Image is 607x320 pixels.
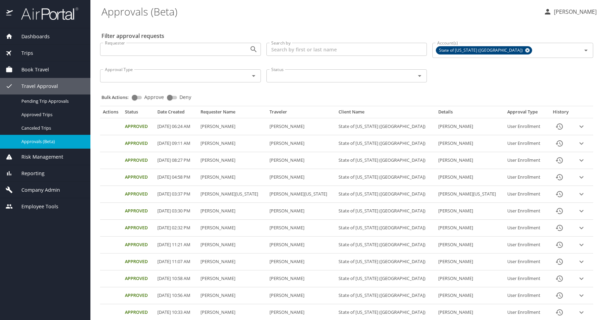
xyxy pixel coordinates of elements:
button: History [551,220,568,236]
td: [PERSON_NAME] [198,237,267,253]
td: [PERSON_NAME] [198,270,267,287]
td: [PERSON_NAME] [198,135,267,152]
th: Status [122,109,155,118]
td: Approved [122,135,155,152]
td: User Enrollment [505,118,548,135]
span: Approved Trips [21,111,82,118]
td: User Enrollment [505,237,548,253]
td: [DATE] 11:21 AM [155,237,198,253]
td: [PERSON_NAME] [198,118,267,135]
button: Open [415,71,424,81]
td: [PERSON_NAME] [267,203,336,220]
button: expand row [576,273,587,284]
td: [PERSON_NAME] [198,253,267,270]
td: State of [US_STATE] ([GEOGRAPHIC_DATA]) [336,270,435,287]
h1: Approvals (Beta) [101,1,538,22]
td: User Enrollment [505,169,548,186]
td: Approved [122,203,155,220]
th: Date Created [155,109,198,118]
td: [PERSON_NAME] [435,152,505,169]
button: expand row [576,189,587,199]
td: User Enrollment [505,152,548,169]
span: Deny [179,95,191,100]
td: State of [US_STATE] ([GEOGRAPHIC_DATA]) [336,118,435,135]
td: [DATE] 09:11 AM [155,135,198,152]
td: [PERSON_NAME] [267,253,336,270]
img: icon-airportal.png [6,7,13,20]
button: History [551,118,568,135]
button: History [551,169,568,186]
button: Open [249,71,258,81]
td: State of [US_STATE] ([GEOGRAPHIC_DATA]) [336,186,435,203]
p: [PERSON_NAME] [552,8,597,16]
span: Risk Management [13,153,63,161]
td: [PERSON_NAME] [267,220,336,237]
button: expand row [576,155,587,166]
td: [PERSON_NAME] [267,287,336,304]
td: User Enrollment [505,135,548,152]
th: Traveler [267,109,336,118]
button: expand row [576,172,587,182]
td: [DATE] 10:56 AM [155,287,198,304]
span: Book Travel [13,66,49,73]
td: Approved [122,186,155,203]
button: History [551,270,568,287]
td: [PERSON_NAME][US_STATE] [198,186,267,203]
button: Open [249,44,258,54]
button: [PERSON_NAME] [541,6,599,18]
span: Dashboards [13,33,50,40]
button: expand row [576,290,587,301]
th: Approval Type [505,109,548,118]
td: [PERSON_NAME] [435,237,505,253]
h2: Filter approval requests [101,30,164,41]
th: History [548,109,574,118]
td: [PERSON_NAME] [435,270,505,287]
td: State of [US_STATE] ([GEOGRAPHIC_DATA]) [336,135,435,152]
td: [PERSON_NAME] [435,135,505,152]
button: expand row [576,257,587,267]
td: [PERSON_NAME] [435,220,505,237]
button: Open [581,46,591,55]
td: State of [US_STATE] ([GEOGRAPHIC_DATA]) [336,152,435,169]
td: User Enrollment [505,220,548,237]
td: [PERSON_NAME] [267,270,336,287]
td: [PERSON_NAME] [435,169,505,186]
td: [DATE] 11:07 AM [155,253,198,270]
td: State of [US_STATE] ([GEOGRAPHIC_DATA]) [336,169,435,186]
td: [DATE] 03:37 PM [155,186,198,203]
td: [PERSON_NAME] [435,118,505,135]
td: Approved [122,237,155,253]
td: [PERSON_NAME][US_STATE] [267,186,336,203]
td: Approved [122,118,155,135]
th: Client Name [336,109,435,118]
td: [PERSON_NAME] [198,287,267,304]
td: [PERSON_NAME] [198,220,267,237]
input: Search by first or last name [266,43,427,56]
span: Reporting [13,170,45,177]
td: User Enrollment [505,203,548,220]
td: User Enrollment [505,287,548,304]
td: [PERSON_NAME] [198,169,267,186]
button: expand row [576,138,587,149]
span: State of [US_STATE] ([GEOGRAPHIC_DATA]) [436,47,527,54]
td: [DATE] 04:58 PM [155,169,198,186]
td: [PERSON_NAME] [267,118,336,135]
span: Company Admin [13,186,60,194]
td: [PERSON_NAME] [267,152,336,169]
td: User Enrollment [505,186,548,203]
button: History [551,152,568,169]
span: Canceled Trips [21,125,82,131]
td: User Enrollment [505,270,548,287]
th: Requester Name [198,109,267,118]
button: expand row [576,121,587,132]
td: State of [US_STATE] ([GEOGRAPHIC_DATA]) [336,203,435,220]
td: Approved [122,270,155,287]
td: Approved [122,287,155,304]
td: State of [US_STATE] ([GEOGRAPHIC_DATA]) [336,287,435,304]
td: Approved [122,253,155,270]
button: History [551,237,568,253]
button: History [551,186,568,202]
div: State of [US_STATE] ([GEOGRAPHIC_DATA]) [436,46,532,54]
td: State of [US_STATE] ([GEOGRAPHIC_DATA]) [336,253,435,270]
td: [PERSON_NAME] [267,169,336,186]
